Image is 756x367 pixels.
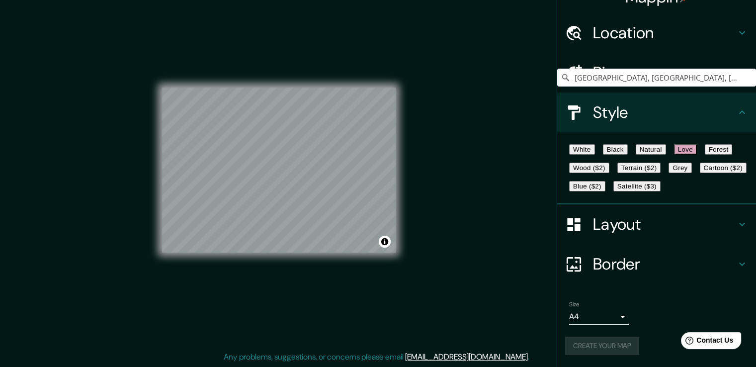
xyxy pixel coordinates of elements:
div: A4 [569,309,629,325]
div: . [529,351,531,363]
iframe: Help widget launcher [668,328,745,356]
div: Border [557,244,756,284]
h4: Border [593,254,736,274]
div: Style [557,92,756,132]
button: Satellite ($3) [613,181,661,191]
div: Pins [557,53,756,92]
canvas: Map [162,88,396,253]
h4: Pins [593,63,736,83]
h4: Style [593,102,736,122]
label: Size [569,300,580,309]
div: Layout [557,204,756,244]
button: Grey [669,163,691,173]
button: Blue ($2) [569,181,605,191]
div: . [531,351,533,363]
button: Terrain ($2) [617,163,661,173]
button: Forest [705,144,733,155]
h4: Location [593,23,736,43]
button: Love [674,144,697,155]
button: Black [603,144,628,155]
p: Any problems, suggestions, or concerns please email . [224,351,529,363]
div: Location [557,13,756,53]
button: Wood ($2) [569,163,609,173]
button: Natural [636,144,666,155]
button: Toggle attribution [379,236,391,248]
a: [EMAIL_ADDRESS][DOMAIN_NAME] [405,352,528,362]
h4: Layout [593,214,736,234]
button: White [569,144,595,155]
button: Cartoon ($2) [700,163,747,173]
input: Pick your city or area [557,69,756,87]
